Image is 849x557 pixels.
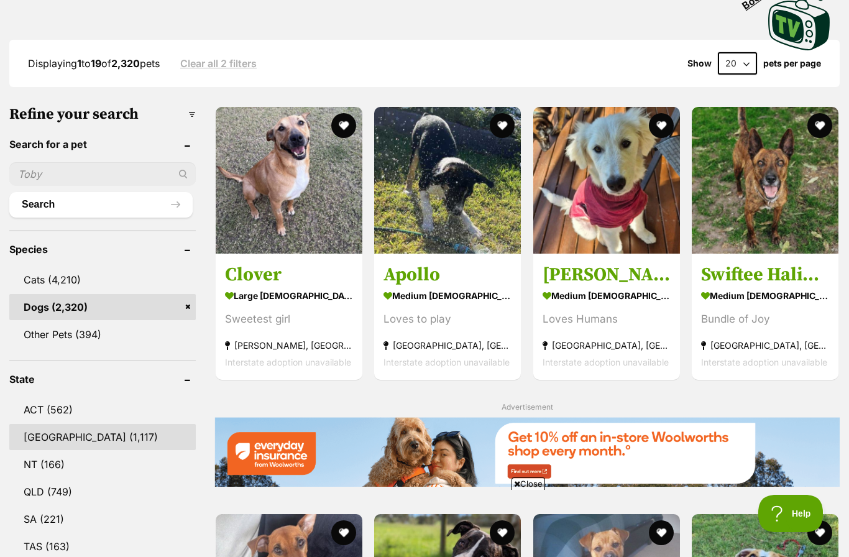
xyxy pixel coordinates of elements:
[649,113,674,138] button: favourite
[9,424,196,450] a: [GEOGRAPHIC_DATA] (1,117)
[543,311,671,328] div: Loves Humans
[91,57,101,70] strong: 19
[9,294,196,320] a: Dogs (2,320)
[111,57,140,70] strong: 2,320
[9,479,196,505] a: QLD (749)
[216,107,362,254] img: Clover - Australian Kelpie x Labrador Retriever Dog
[180,58,257,69] a: Clear all 2 filters
[701,357,827,367] span: Interstate adoption unavailable
[543,357,669,367] span: Interstate adoption unavailable
[692,107,838,254] img: Swiftee Haliwell - Australian Kelpie x Staffordshire Bull Terrier Dog
[374,254,521,380] a: Apollo medium [DEMOGRAPHIC_DATA] Dog Loves to play [GEOGRAPHIC_DATA], [GEOGRAPHIC_DATA] Interstat...
[383,357,510,367] span: Interstate adoption unavailable
[9,244,196,255] header: Species
[123,495,726,551] iframe: Advertisement
[807,113,832,138] button: favourite
[9,321,196,348] a: Other Pets (394)
[763,58,821,68] label: pets per page
[383,311,512,328] div: Loves to play
[9,506,196,532] a: SA (221)
[374,107,521,254] img: Apollo - Australian Kelpie Dog
[216,254,362,380] a: Clover large [DEMOGRAPHIC_DATA] Dog Sweetest girl [PERSON_NAME], [GEOGRAPHIC_DATA] Interstate ado...
[687,58,712,68] span: Show
[701,311,829,328] div: Bundle of Joy
[383,263,512,287] h3: Apollo
[214,417,840,489] a: Everyday Insurance promotional banner
[533,107,680,254] img: Alfonzo - Maremma Sheepdog
[533,254,680,380] a: [PERSON_NAME] medium [DEMOGRAPHIC_DATA] Dog Loves Humans [GEOGRAPHIC_DATA], [GEOGRAPHIC_DATA] Int...
[543,287,671,305] strong: medium [DEMOGRAPHIC_DATA] Dog
[701,337,829,354] strong: [GEOGRAPHIC_DATA], [GEOGRAPHIC_DATA]
[331,113,356,138] button: favourite
[9,192,193,217] button: Search
[225,263,353,287] h3: Clover
[758,495,824,532] iframe: Help Scout Beacon - Open
[543,263,671,287] h3: [PERSON_NAME]
[543,337,671,354] strong: [GEOGRAPHIC_DATA], [GEOGRAPHIC_DATA]
[9,267,196,293] a: Cats (4,210)
[28,57,160,70] span: Displaying to of pets
[9,374,196,385] header: State
[9,451,196,477] a: NT (166)
[807,520,832,545] button: favourite
[225,357,351,367] span: Interstate adoption unavailable
[9,106,196,123] h3: Refine your search
[490,113,515,138] button: favourite
[383,337,512,354] strong: [GEOGRAPHIC_DATA], [GEOGRAPHIC_DATA]
[512,477,545,490] span: Close
[225,311,353,328] div: Sweetest girl
[9,139,196,150] header: Search for a pet
[701,263,829,287] h3: Swiftee Haliwell
[701,287,829,305] strong: medium [DEMOGRAPHIC_DATA] Dog
[225,337,353,354] strong: [PERSON_NAME], [GEOGRAPHIC_DATA]
[383,287,512,305] strong: medium [DEMOGRAPHIC_DATA] Dog
[225,287,353,305] strong: large [DEMOGRAPHIC_DATA] Dog
[502,402,553,412] span: Advertisement
[9,397,196,423] a: ACT (562)
[692,254,838,380] a: Swiftee Haliwell medium [DEMOGRAPHIC_DATA] Dog Bundle of Joy [GEOGRAPHIC_DATA], [GEOGRAPHIC_DATA]...
[9,162,196,186] input: Toby
[214,417,840,487] img: Everyday Insurance promotional banner
[77,57,81,70] strong: 1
